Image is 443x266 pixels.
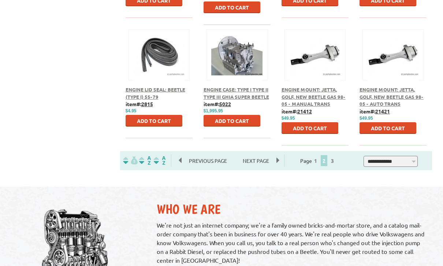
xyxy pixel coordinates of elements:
[282,108,312,115] b: item#:
[157,201,427,217] h2: Who We Are
[204,101,231,107] b: item#:
[179,157,235,164] a: Previous Page
[235,157,276,164] a: Next Page
[219,101,231,107] u: 5022
[126,115,182,127] button: Add to Cart
[204,86,269,100] a: Engine Case: Type I Type II Type III Ghia Super Beetle
[297,108,312,115] u: 21412
[215,4,249,11] span: Add to Cart
[141,101,153,107] u: 2815
[360,116,373,121] span: $49.95
[293,125,327,131] span: Add to Cart
[138,156,152,165] img: Sort by Headline
[329,157,336,164] a: 3
[375,108,390,115] u: 21421
[284,154,352,167] div: Page
[282,86,346,107] a: Engine Mount: Jetta, Golf, New Beetle Gas 98-05 - Manual Trans
[204,108,223,113] span: $1,995.95
[126,86,185,100] a: Engine Lid Seal: Beetle (Type I) 55-79
[152,156,167,165] img: Sort by Sales Rank
[282,116,295,121] span: $49.95
[123,156,138,165] img: filterpricelow.svg
[360,122,416,134] button: Add to Cart
[204,115,260,127] button: Add to Cart
[282,122,338,134] button: Add to Cart
[126,108,137,113] span: $4.95
[312,157,319,164] a: 1
[182,155,234,166] span: Previous Page
[371,125,405,131] span: Add to Cart
[215,117,249,124] span: Add to Cart
[126,101,153,107] b: item#:
[360,108,390,115] b: item#:
[157,221,427,265] p: We're not just an internet company; we're a family owned bricks-and-mortar store, and a catalog m...
[360,86,424,107] a: Engine Mount: Jetta, Golf, New Beetle Gas 98-05 - Auto Trans
[204,1,260,13] button: Add to Cart
[137,117,171,124] span: Add to Cart
[235,155,276,166] span: Next Page
[321,155,327,166] span: 2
